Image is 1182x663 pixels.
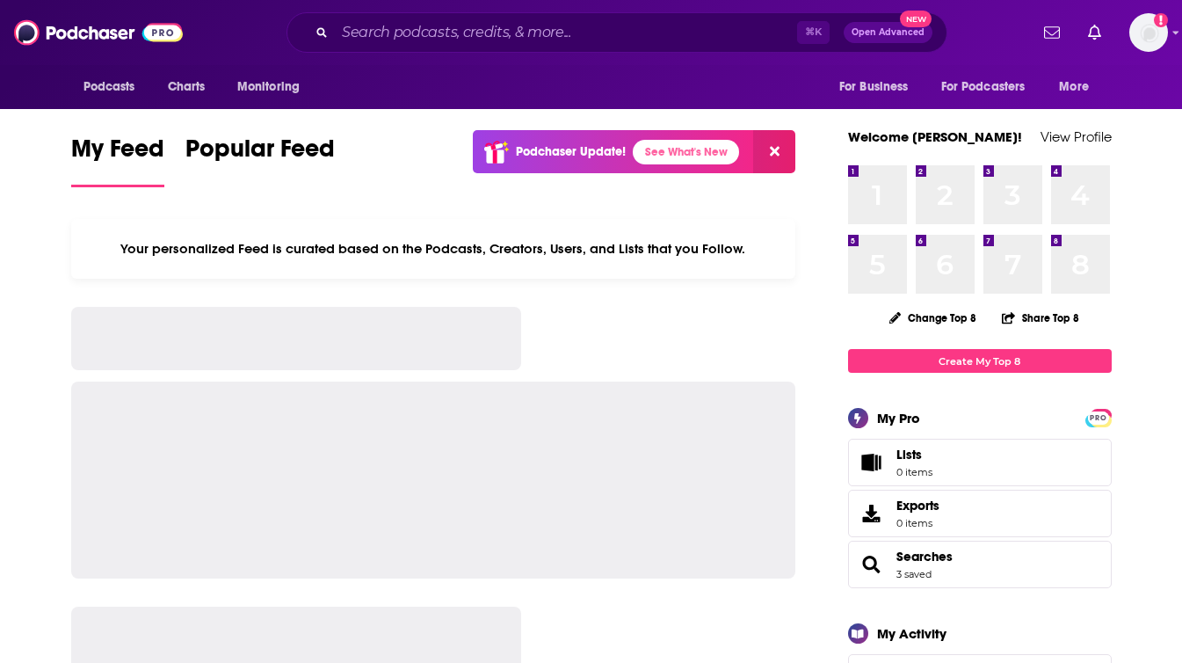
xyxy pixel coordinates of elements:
span: ⌘ K [797,21,830,44]
span: New [900,11,932,27]
a: Searches [896,549,953,565]
a: Lists [848,439,1112,486]
span: Podcasts [83,75,135,99]
span: Lists [854,450,889,475]
span: Logged in as jackiemayer [1129,13,1168,52]
button: Share Top 8 [1001,301,1080,335]
a: See What's New [633,140,739,164]
span: Exports [896,498,939,514]
p: Podchaser Update! [516,144,626,159]
a: Searches [854,552,889,577]
span: My Feed [71,134,164,174]
span: More [1059,75,1089,99]
div: My Activity [877,625,946,642]
span: Lists [896,447,932,463]
img: Podchaser - Follow, Share and Rate Podcasts [14,16,183,49]
img: User Profile [1129,13,1168,52]
span: Searches [848,541,1112,588]
a: Show notifications dropdown [1037,18,1067,47]
div: Your personalized Feed is curated based on the Podcasts, Creators, Users, and Lists that you Follow. [71,219,796,279]
span: Popular Feed [185,134,335,174]
span: 0 items [896,466,932,478]
span: PRO [1088,412,1109,425]
div: My Pro [877,410,920,426]
button: open menu [1047,70,1111,104]
button: open menu [827,70,931,104]
button: Open AdvancedNew [844,22,932,43]
button: open menu [225,70,323,104]
span: For Business [839,75,909,99]
a: Charts [156,70,216,104]
span: Exports [854,501,889,526]
a: Create My Top 8 [848,349,1112,373]
input: Search podcasts, credits, & more... [335,18,797,47]
a: Popular Feed [185,134,335,187]
a: Welcome [PERSON_NAME]! [848,128,1022,145]
a: My Feed [71,134,164,187]
a: View Profile [1041,128,1112,145]
span: 0 items [896,517,939,529]
button: Change Top 8 [879,307,988,329]
div: Search podcasts, credits, & more... [286,12,947,53]
svg: Add a profile image [1154,13,1168,27]
a: Exports [848,490,1112,537]
span: For Podcasters [941,75,1026,99]
a: Show notifications dropdown [1081,18,1108,47]
span: Charts [168,75,206,99]
a: PRO [1088,411,1109,424]
span: Open Advanced [852,28,925,37]
button: open menu [71,70,158,104]
button: Show profile menu [1129,13,1168,52]
a: 3 saved [896,568,932,580]
span: Lists [896,447,922,463]
span: Monitoring [237,75,300,99]
button: open menu [930,70,1051,104]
